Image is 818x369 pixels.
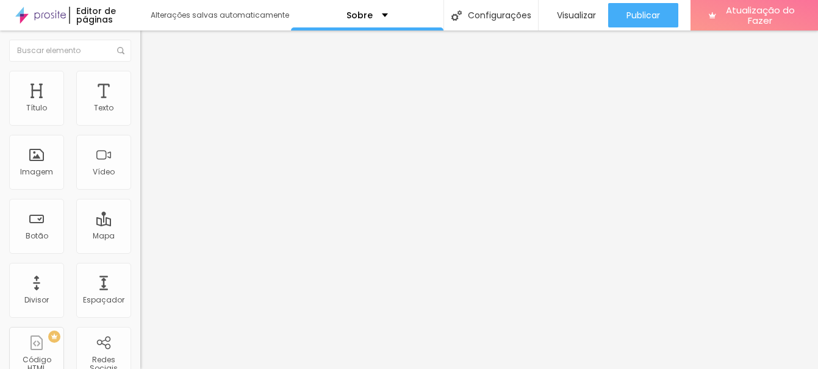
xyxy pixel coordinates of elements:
[93,167,115,177] font: Vídeo
[76,5,116,26] font: Editor de páginas
[557,9,596,21] font: Visualizar
[539,3,608,27] button: Visualizar
[626,9,660,21] font: Publicar
[26,102,47,113] font: Título
[346,9,373,21] font: Sobre
[20,167,53,177] font: Imagem
[94,102,113,113] font: Texto
[726,4,795,27] font: Atualização do Fazer
[608,3,678,27] button: Publicar
[83,295,124,305] font: Espaçador
[24,295,49,305] font: Divisor
[451,10,462,21] img: Ícone
[140,30,818,369] iframe: Editor
[26,231,48,241] font: Botão
[93,231,115,241] font: Mapa
[117,47,124,54] img: Ícone
[9,40,131,62] input: Buscar elemento
[151,10,289,20] font: Alterações salvas automaticamente
[468,9,531,21] font: Configurações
